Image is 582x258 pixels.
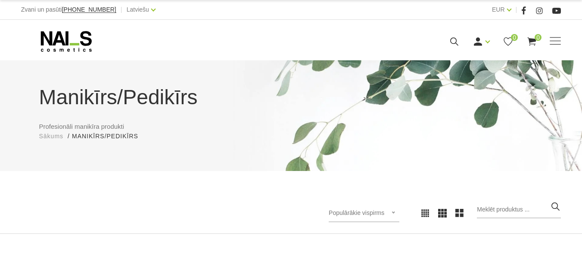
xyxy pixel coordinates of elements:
div: Zvani un pasūti [21,4,116,15]
div: Profesionāli manikīra produkti [33,82,550,141]
h1: Manikīrs/Pedikīrs [39,82,543,113]
span: | [121,4,122,15]
a: EUR [492,4,505,15]
span: Populārākie vispirms [329,209,384,216]
span: | [516,4,517,15]
a: 0 [526,36,537,47]
a: 0 [503,36,514,47]
span: 0 [511,34,518,41]
a: Sākums [39,132,64,141]
a: Latviešu [127,4,149,15]
li: Manikīrs/Pedikīrs [72,132,147,141]
input: Meklēt produktus ... [477,201,561,218]
span: 0 [535,34,542,41]
a: [PHONE_NUMBER] [62,6,116,13]
span: Sākums [39,133,64,140]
